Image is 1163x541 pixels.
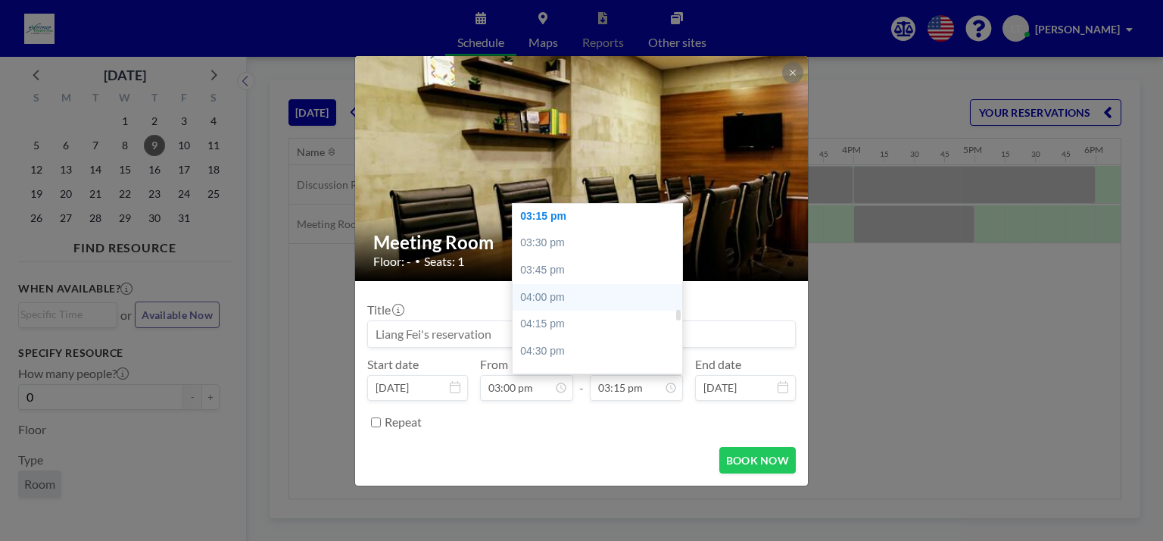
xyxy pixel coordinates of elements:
[695,357,741,372] label: End date
[513,284,690,311] div: 04:00 pm
[513,203,690,230] div: 03:15 pm
[355,17,809,320] img: 537.jpg
[579,362,584,396] span: -
[513,230,690,257] div: 03:30 pm
[513,311,690,338] div: 04:15 pm
[513,257,690,284] div: 03:45 pm
[367,357,419,372] label: Start date
[373,254,411,269] span: Floor: -
[719,447,796,474] button: BOOK NOW
[513,338,690,365] div: 04:30 pm
[368,321,795,347] input: Liang Fei's reservation
[415,255,420,267] span: •
[424,254,464,269] span: Seats: 1
[385,414,422,430] label: Repeat
[373,231,791,254] h2: Meeting Room
[480,357,508,372] label: From
[513,364,690,392] div: 04:45 pm
[367,302,403,317] label: Title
